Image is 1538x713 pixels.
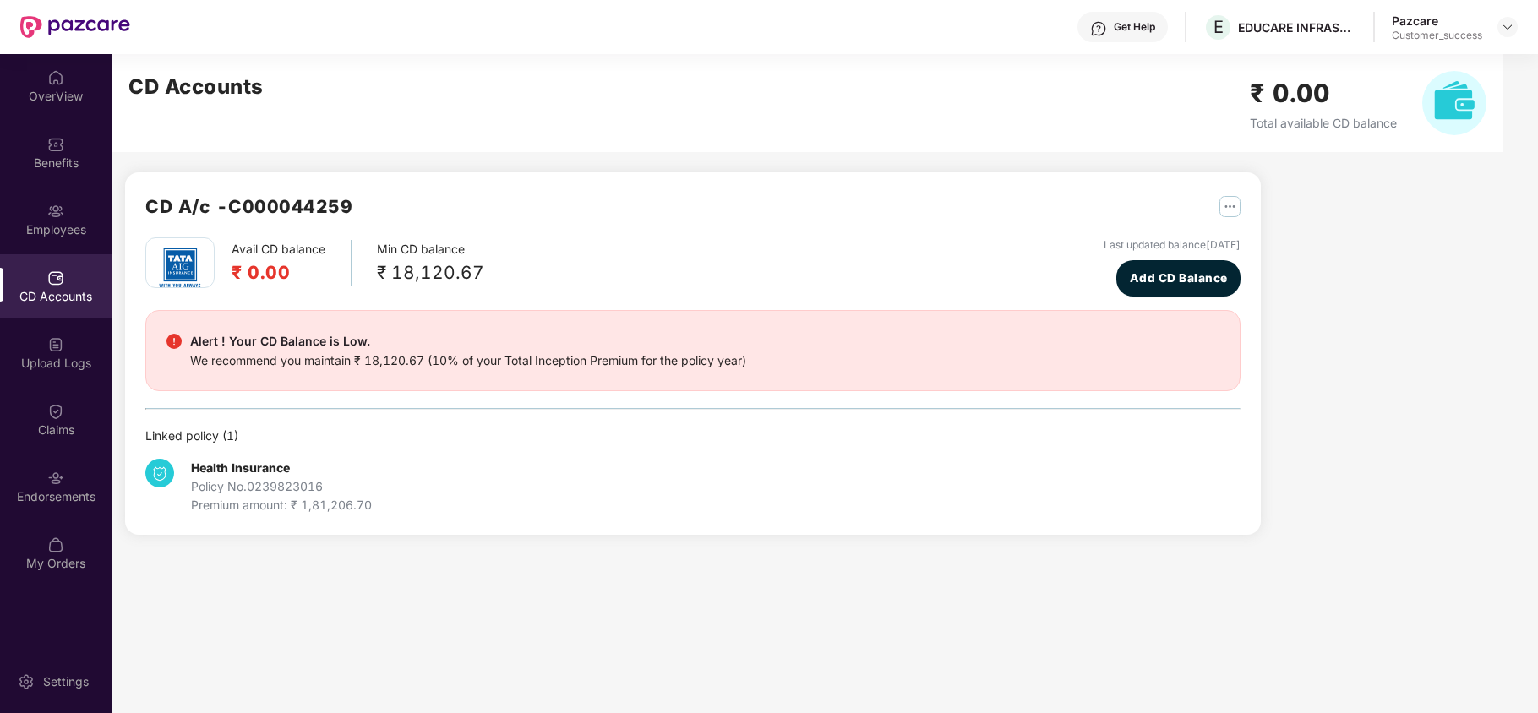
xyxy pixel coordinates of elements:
[1104,237,1241,253] div: Last updated balance [DATE]
[1114,20,1155,34] div: Get Help
[47,269,64,286] img: svg+xml;base64,PHN2ZyBpZD0iQ0RfQWNjb3VudHMiIGRhdGEtbmFtZT0iQ0QgQWNjb3VudHMiIHhtbG5zPSJodHRwOi8vd3...
[47,203,64,220] img: svg+xml;base64,PHN2ZyBpZD0iRW1wbG95ZWVzIiB4bWxucz0iaHR0cDovL3d3dy53My5vcmcvMjAwMC9zdmciIHdpZHRoPS...
[47,336,64,353] img: svg+xml;base64,PHN2ZyBpZD0iVXBsb2FkX0xvZ3MiIGRhdGEtbmFtZT0iVXBsb2FkIExvZ3MiIHhtbG5zPSJodHRwOi8vd3...
[38,673,94,690] div: Settings
[1219,196,1241,217] img: svg+xml;base64,PHN2ZyB4bWxucz0iaHR0cDovL3d3dy53My5vcmcvMjAwMC9zdmciIHdpZHRoPSIyNSIgaGVpZ2h0PSIyNS...
[191,496,372,514] div: Premium amount: ₹ 1,81,206.70
[232,240,352,286] div: Avail CD balance
[18,673,35,690] img: svg+xml;base64,PHN2ZyBpZD0iU2V0dGluZy0yMHgyMCIgeG1sbnM9Imh0dHA6Ly93d3cudzMub3JnLzIwMDAvc3ZnIiB3aW...
[47,136,64,153] img: svg+xml;base64,PHN2ZyBpZD0iQmVuZWZpdHMiIHhtbG5zPSJodHRwOi8vd3d3LnczLm9yZy8yMDAwL3N2ZyIgd2lkdGg9Ij...
[1090,20,1107,37] img: svg+xml;base64,PHN2ZyBpZD0iSGVscC0zMngzMiIgeG1sbnM9Imh0dHA6Ly93d3cudzMub3JnLzIwMDAvc3ZnIiB3aWR0aD...
[377,240,484,286] div: Min CD balance
[1213,17,1224,37] span: E
[377,259,484,286] div: ₹ 18,120.67
[232,259,325,286] h2: ₹ 0.00
[47,470,64,487] img: svg+xml;base64,PHN2ZyBpZD0iRW5kb3JzZW1lbnRzIiB4bWxucz0iaHR0cDovL3d3dy53My5vcmcvMjAwMC9zdmciIHdpZH...
[1501,20,1514,34] img: svg+xml;base64,PHN2ZyBpZD0iRHJvcGRvd24tMzJ4MzIiIHhtbG5zPSJodHRwOi8vd3d3LnczLm9yZy8yMDAwL3N2ZyIgd2...
[1392,13,1482,29] div: Pazcare
[1250,116,1397,130] span: Total available CD balance
[1116,260,1241,297] button: Add CD Balance
[1250,73,1397,113] h2: ₹ 0.00
[150,238,210,297] img: tatag.png
[1392,29,1482,42] div: Customer_success
[145,427,1241,445] div: Linked policy ( 1 )
[191,477,372,496] div: Policy No. 0239823016
[145,193,352,220] h2: CD A/c - C000044259
[1130,269,1228,287] span: Add CD Balance
[1238,19,1356,35] div: EDUCARE INFRASTRUCTURE SERVICES PRIVATE
[128,71,264,103] h2: CD Accounts
[190,351,746,370] div: We recommend you maintain ₹ 18,120.67 (10% of your Total Inception Premium for the policy year)
[47,536,64,553] img: svg+xml;base64,PHN2ZyBpZD0iTXlfT3JkZXJzIiBkYXRhLW5hbWU9Ik15IE9yZGVycyIgeG1sbnM9Imh0dHA6Ly93d3cudz...
[166,334,182,349] img: svg+xml;base64,PHN2ZyBpZD0iRGFuZ2VyX2FsZXJ0IiBkYXRhLW5hbWU9IkRhbmdlciBhbGVydCIgeG1sbnM9Imh0dHA6Ly...
[47,403,64,420] img: svg+xml;base64,PHN2ZyBpZD0iQ2xhaW0iIHhtbG5zPSJodHRwOi8vd3d3LnczLm9yZy8yMDAwL3N2ZyIgd2lkdGg9IjIwIi...
[1422,71,1486,135] img: svg+xml;base64,PHN2ZyB4bWxucz0iaHR0cDovL3d3dy53My5vcmcvMjAwMC9zdmciIHhtbG5zOnhsaW5rPSJodHRwOi8vd3...
[145,459,174,487] img: svg+xml;base64,PHN2ZyB4bWxucz0iaHR0cDovL3d3dy53My5vcmcvMjAwMC9zdmciIHdpZHRoPSIzNCIgaGVpZ2h0PSIzNC...
[47,69,64,86] img: svg+xml;base64,PHN2ZyBpZD0iSG9tZSIgeG1sbnM9Imh0dHA6Ly93d3cudzMub3JnLzIwMDAvc3ZnIiB3aWR0aD0iMjAiIG...
[191,460,290,475] b: Health Insurance
[20,16,130,38] img: New Pazcare Logo
[190,331,746,351] div: Alert ! Your CD Balance is Low.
